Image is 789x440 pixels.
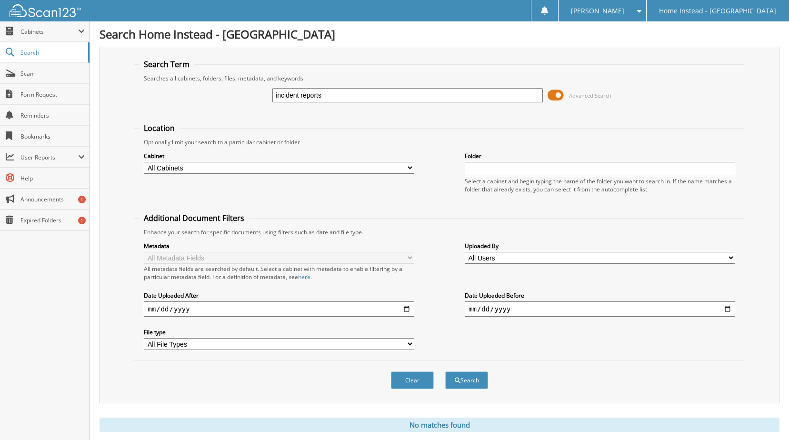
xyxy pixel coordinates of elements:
[465,301,735,317] input: end
[100,418,779,432] div: No matches found
[144,328,414,336] label: File type
[20,70,85,78] span: Scan
[139,59,194,70] legend: Search Term
[139,74,739,82] div: Searches all cabinets, folders, files, metadata, and keywords
[144,152,414,160] label: Cabinet
[78,196,86,203] div: 1
[659,8,776,14] span: Home Instead - [GEOGRAPHIC_DATA]
[78,217,86,224] div: 1
[10,4,81,17] img: scan123-logo-white.svg
[465,291,735,300] label: Date Uploaded Before
[20,49,83,57] span: Search
[571,8,624,14] span: [PERSON_NAME]
[20,28,78,36] span: Cabinets
[100,26,779,42] h1: Search Home Instead - [GEOGRAPHIC_DATA]
[139,123,180,133] legend: Location
[20,111,85,120] span: Reminders
[20,90,85,99] span: Form Request
[465,152,735,160] label: Folder
[144,291,414,300] label: Date Uploaded After
[298,273,310,281] a: here
[20,216,85,224] span: Expired Folders
[20,174,85,182] span: Help
[20,153,78,161] span: User Reports
[139,228,739,236] div: Enhance your search for specific documents using filters such as date and file type.
[144,301,414,317] input: start
[465,177,735,193] div: Select a cabinet and begin typing the name of the folder you want to search in. If the name match...
[391,371,434,389] button: Clear
[465,242,735,250] label: Uploaded By
[569,92,611,99] span: Advanced Search
[144,242,414,250] label: Metadata
[445,371,488,389] button: Search
[139,213,249,223] legend: Additional Document Filters
[20,132,85,140] span: Bookmarks
[20,195,85,203] span: Announcements
[139,138,739,146] div: Optionally limit your search to a particular cabinet or folder
[144,265,414,281] div: All metadata fields are searched by default. Select a cabinet with metadata to enable filtering b...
